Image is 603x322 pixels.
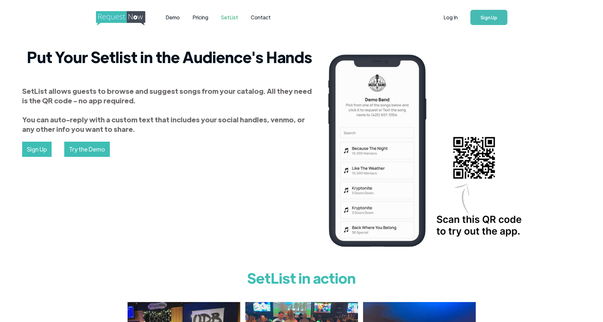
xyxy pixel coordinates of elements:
a: Pricing [186,8,215,27]
a: Demo [159,8,186,27]
a: Log In [437,6,464,29]
a: SetList [215,8,244,27]
strong: SetList allows guests to browse and suggest songs from your catalog. All they need is the QR code... [22,86,312,133]
a: home [96,11,143,24]
a: Sign Up [470,10,507,25]
img: requestnow logo [96,11,157,26]
h1: SetList in action [128,265,476,290]
a: Contact [244,8,277,27]
h2: Put Your Setlist in the Audience's Hands [22,47,317,66]
a: Sign Up [22,142,52,157]
a: Try the Demo [64,142,110,157]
